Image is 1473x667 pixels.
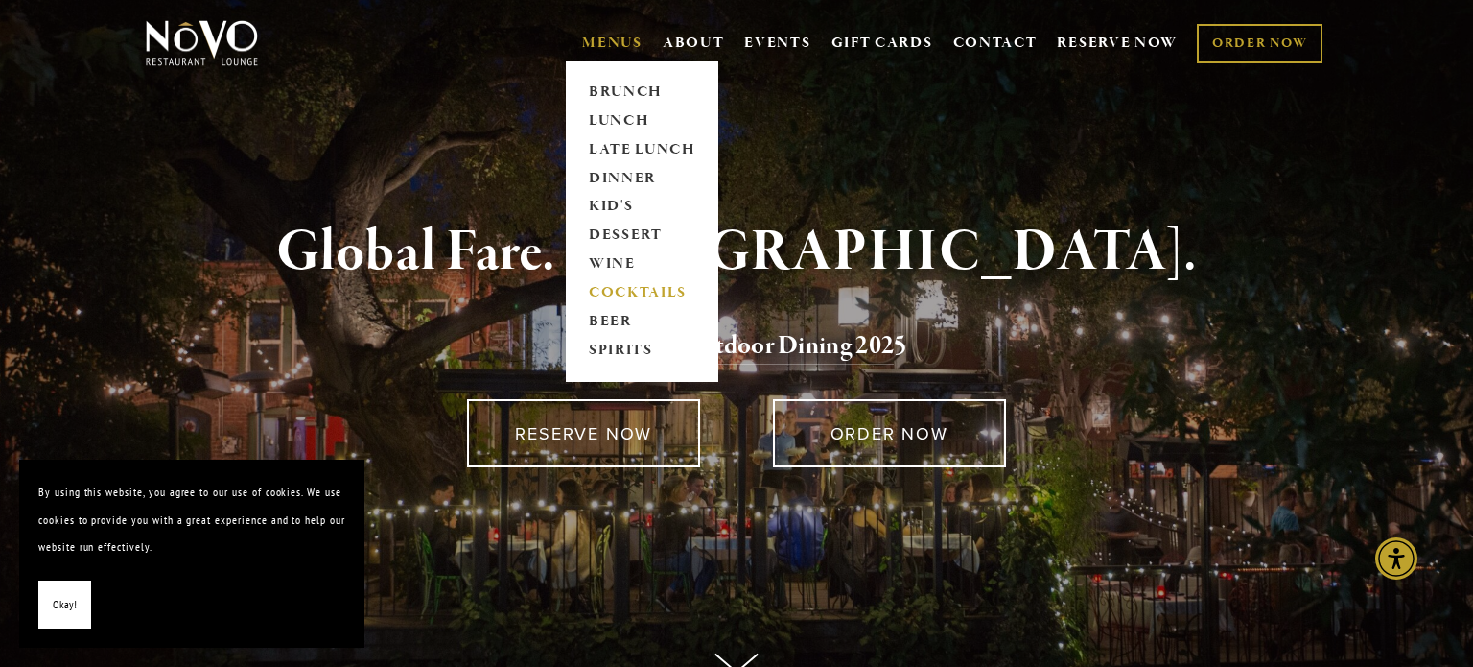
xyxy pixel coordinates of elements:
a: ORDER NOW [1197,24,1322,63]
a: Voted Best Outdoor Dining 202 [566,329,894,366]
a: BRUNCH [582,78,702,107]
a: ORDER NOW [773,399,1006,467]
a: DINNER [582,164,702,193]
div: Accessibility Menu [1375,537,1417,580]
a: RESERVE NOW [467,399,700,467]
a: RESERVE NOW [1057,25,1178,61]
a: CONTACT [953,25,1038,61]
a: LATE LUNCH [582,135,702,164]
strong: Global Fare. [GEOGRAPHIC_DATA]. [276,216,1196,289]
a: COCKTAILS [582,279,702,308]
a: BEER [582,308,702,337]
a: EVENTS [744,34,810,53]
a: KID'S [582,193,702,222]
img: Novo Restaurant &amp; Lounge [142,19,262,67]
p: By using this website, you agree to our use of cookies. We use cookies to provide you with a grea... [38,479,345,561]
span: Okay! [53,591,77,619]
a: GIFT CARDS [831,25,933,61]
a: WINE [582,250,702,279]
a: SPIRITS [582,337,702,366]
a: LUNCH [582,107,702,135]
section: Cookie banner [19,460,364,648]
a: DESSERT [582,222,702,250]
a: MENUS [582,34,643,53]
a: ABOUT [663,34,725,53]
h2: 5 [177,326,1296,367]
button: Okay! [38,581,91,630]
